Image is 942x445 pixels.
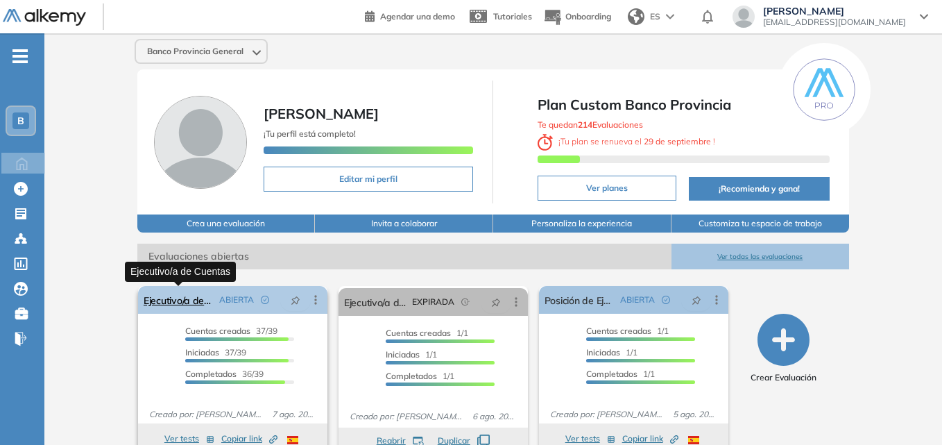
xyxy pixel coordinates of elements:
img: clock-svg [538,134,553,151]
span: ¡Tu perfil está completo! [264,128,356,139]
span: [PERSON_NAME] [763,6,906,17]
b: 29 de septiembre [642,136,713,146]
div: Ejecutivo/a de Cuentas [125,262,236,282]
span: Creado por: [PERSON_NAME] [144,408,266,421]
span: Iniciadas [386,349,420,360]
span: 7 ago. 2025 [266,408,322,421]
span: Banco Provincia General [147,46,243,57]
img: arrow [666,14,674,19]
span: ¡ Tu plan se renueva el ! [538,136,715,146]
span: Completados [386,371,437,381]
button: Customiza tu espacio de trabajo [671,215,850,233]
span: ABIERTA [219,294,254,306]
a: Ejecutivo/a de Cuentas [144,286,214,314]
span: 1/1 [386,349,437,360]
span: field-time [461,298,470,306]
span: Agendar una demo [380,11,455,22]
span: Cuentas creadas [586,326,651,336]
img: ESP [688,436,699,444]
img: Foto de perfil [154,96,247,189]
span: ES [650,10,660,23]
a: Posición de Ejecutivo/a de Cuentas [545,286,615,314]
span: Tutoriales [493,11,532,22]
span: 1/1 [586,326,669,336]
span: [EMAIL_ADDRESS][DOMAIN_NAME] [763,17,906,28]
img: world [628,8,644,25]
span: 5 ago. 2025 [667,408,723,421]
span: Iniciadas [586,347,620,358]
span: Onboarding [565,11,611,22]
span: pushpin [291,294,300,305]
span: 1/1 [586,347,637,358]
span: 1/1 [586,369,655,379]
span: check-circle [261,296,269,304]
button: pushpin [681,289,712,311]
button: Personaliza la experiencia [493,215,671,233]
button: Editar mi perfil [264,167,474,192]
span: Iniciadas [185,347,219,358]
span: Evaluaciones abiertas [137,244,671,269]
span: 1/1 [386,371,454,381]
span: Copiar link [221,433,277,445]
span: 1/1 [386,328,468,338]
span: 6 ago. 2025 [467,410,522,423]
span: pushpin [491,296,501,308]
span: check-circle [662,296,670,304]
span: Te quedan Evaluaciones [538,119,643,130]
i: - [12,55,28,58]
b: 214 [578,119,592,130]
span: 37/39 [185,326,277,336]
a: Ejecutivo/a de Cuentas [344,288,406,316]
button: Ver planes [538,176,676,201]
button: Ver todas las evaluaciones [671,244,850,269]
span: ABIERTA [620,294,655,306]
img: Logo [3,9,86,26]
span: Copiar link [622,433,678,445]
iframe: Chat Widget [692,284,942,445]
span: B [17,115,24,126]
button: Crea una evaluación [137,215,316,233]
span: Cuentas creadas [185,326,250,336]
button: Onboarding [543,2,611,32]
span: pushpin [692,294,701,305]
button: Invita a colaborar [315,215,493,233]
span: Completados [586,369,637,379]
span: EXPIRADA [412,296,454,308]
span: Cuentas creadas [386,328,451,338]
span: [PERSON_NAME] [264,105,379,122]
span: Creado por: [PERSON_NAME] [545,408,667,421]
span: Completados [185,369,237,379]
div: Widget de chat [692,284,942,445]
button: ¡Recomienda y gana! [689,177,830,201]
span: Creado por: [PERSON_NAME] [344,410,467,423]
span: 36/39 [185,369,264,379]
img: ESP [287,436,298,444]
span: Plan Custom Banco Provincia [538,94,830,115]
button: pushpin [280,289,311,311]
span: 37/39 [185,347,246,358]
button: pushpin [481,291,511,313]
a: Agendar una demo [365,7,455,24]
